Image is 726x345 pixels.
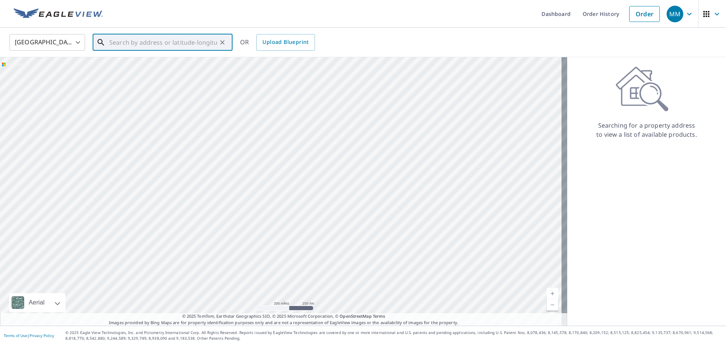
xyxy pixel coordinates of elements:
[4,333,27,338] a: Terms of Use
[9,32,85,53] div: [GEOGRAPHIC_DATA]
[262,37,309,47] span: Upload Blueprint
[65,330,722,341] p: © 2025 Eagle View Technologies, Inc. and Pictometry International Corp. All Rights Reserved. Repo...
[182,313,385,320] span: © 2025 TomTom, Earthstar Geographics SIO, © 2025 Microsoft Corporation, ©
[629,6,660,22] a: Order
[240,34,315,51] div: OR
[596,121,697,139] p: Searching for a property address to view a list of available products.
[14,8,103,20] img: EV Logo
[29,333,54,338] a: Privacy Policy
[217,37,228,48] button: Clear
[26,293,47,312] div: Aerial
[9,293,65,312] div: Aerial
[547,299,558,311] a: Current Level 5, Zoom Out
[667,6,683,22] div: MM
[547,288,558,299] a: Current Level 5, Zoom In
[373,313,385,319] a: Terms
[340,313,371,319] a: OpenStreetMap
[256,34,315,51] a: Upload Blueprint
[109,32,217,53] input: Search by address or latitude-longitude
[4,333,54,338] p: |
